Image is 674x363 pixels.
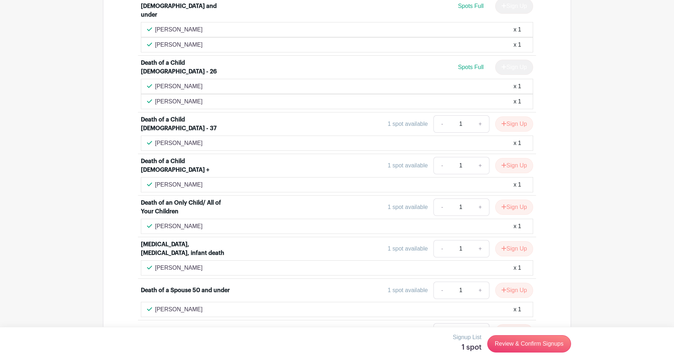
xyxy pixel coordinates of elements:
div: Death of a Child [DEMOGRAPHIC_DATA] - 26 [141,59,230,76]
a: - [433,115,450,133]
button: Sign Up [495,116,533,132]
div: x 1 [514,40,521,49]
div: x 1 [514,180,521,189]
a: - [433,157,450,174]
a: + [471,240,489,257]
button: Sign Up [495,283,533,298]
button: Sign Up [495,158,533,173]
div: x 1 [514,139,521,148]
span: Spots Full [458,64,484,70]
a: - [433,198,450,216]
h5: 1 spot [453,343,481,352]
div: 1 spot available [388,203,428,212]
p: [PERSON_NAME] [155,82,203,91]
p: [PERSON_NAME] [155,97,203,106]
div: 1 spot available [388,161,428,170]
a: + [471,157,489,174]
div: x 1 [514,305,521,314]
p: [PERSON_NAME] [155,264,203,272]
div: Death of a Child [DEMOGRAPHIC_DATA] + [141,157,230,174]
div: x 1 [514,264,521,272]
a: + [471,198,489,216]
div: x 1 [514,222,521,231]
p: [PERSON_NAME] [155,180,203,189]
div: [MEDICAL_DATA], [MEDICAL_DATA], infant death [141,240,230,257]
a: - [433,282,450,299]
p: [PERSON_NAME] [155,40,203,49]
div: Death of a Spouse 50 and under [141,286,230,295]
p: [PERSON_NAME] [155,25,203,34]
span: Spots Full [458,3,484,9]
button: Sign Up [495,324,533,339]
p: [PERSON_NAME] [155,305,203,314]
div: 1 spot available [388,120,428,128]
p: [PERSON_NAME] [155,222,203,231]
div: Death of a Child [DEMOGRAPHIC_DATA] - 37 [141,115,230,133]
a: + [471,115,489,133]
a: - [433,323,450,341]
div: 1 spot available [388,286,428,295]
a: + [471,323,489,341]
a: Review & Confirm Signups [487,335,571,353]
div: Death of an Only Child/ All of Your Children [141,198,230,216]
div: x 1 [514,25,521,34]
a: + [471,282,489,299]
div: x 1 [514,97,521,106]
div: 1 spot available [388,244,428,253]
a: - [433,240,450,257]
div: x 1 [514,82,521,91]
p: Signup List [453,333,481,342]
p: [PERSON_NAME] [155,139,203,148]
button: Sign Up [495,241,533,256]
button: Sign Up [495,200,533,215]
